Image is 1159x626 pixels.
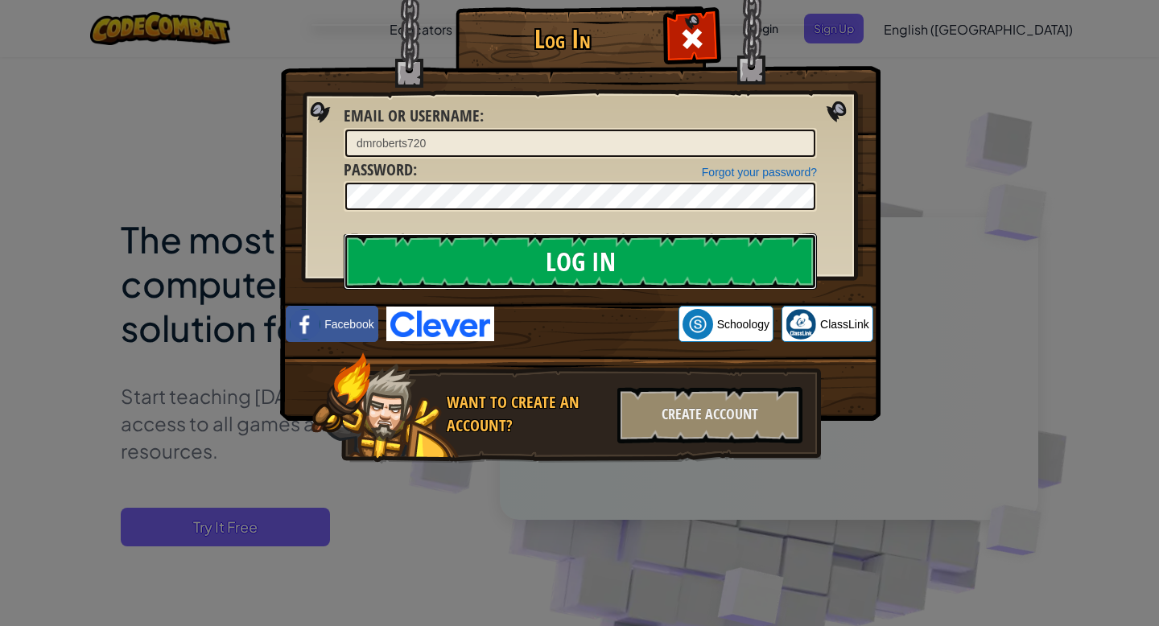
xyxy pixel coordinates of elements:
span: Email or Username [344,105,480,126]
img: clever-logo-blue.png [386,307,494,341]
span: Schoology [717,316,769,332]
img: schoology.png [683,309,713,340]
label: : [344,159,417,182]
a: Forgot your password? [702,166,817,179]
span: Password [344,159,413,180]
span: ClassLink [820,316,869,332]
img: classlink-logo-small.png [786,309,816,340]
img: facebook_small.png [290,309,320,340]
label: : [344,105,484,128]
div: Want to create an account? [447,391,608,437]
iframe: Sign in with Google Button [494,307,678,342]
span: Facebook [324,316,373,332]
h1: Log In [460,25,665,53]
input: Log In [344,233,817,290]
div: Create Account [617,387,802,443]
